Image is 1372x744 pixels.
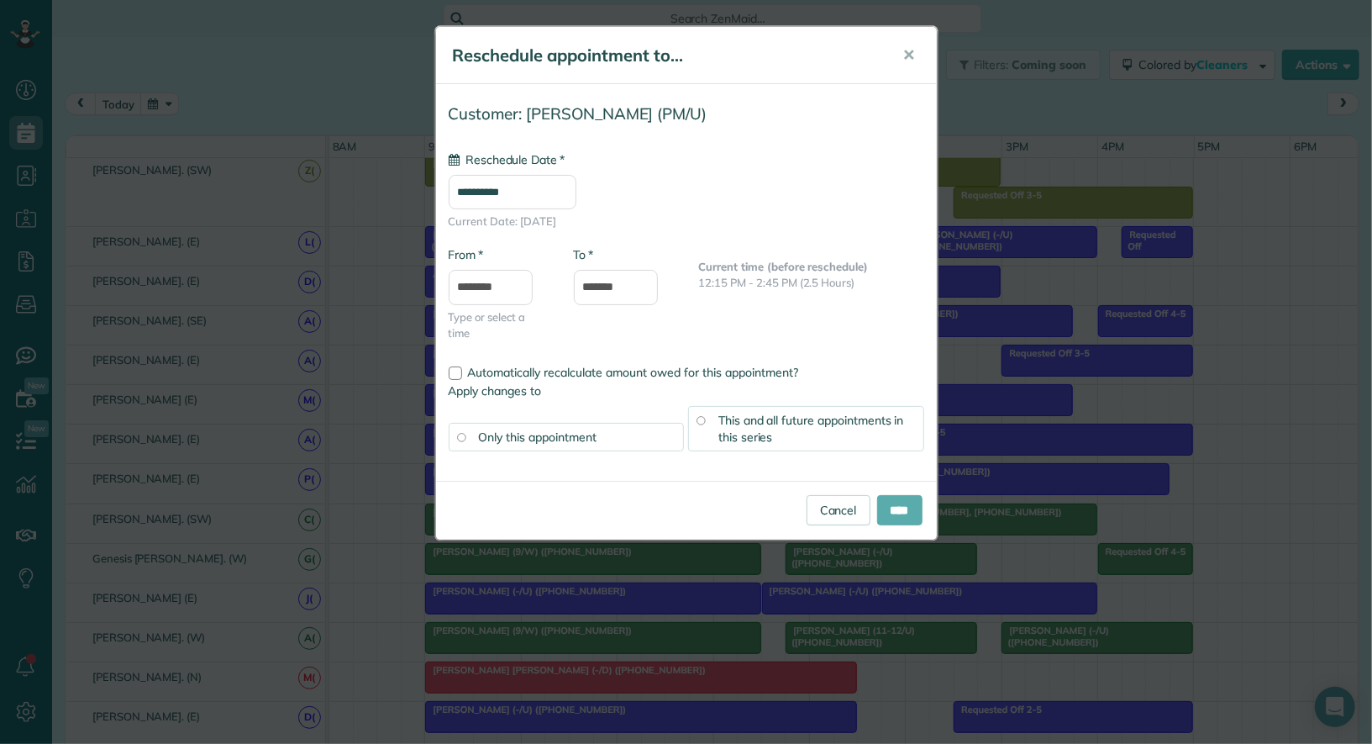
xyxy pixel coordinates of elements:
input: Only this appointment [457,433,465,441]
input: This and all future appointments in this series [697,416,705,425]
p: 12:15 PM - 2:45 PM (2.5 Hours) [699,275,924,291]
h4: Customer: [PERSON_NAME] (PM/U) [449,105,924,123]
label: To [574,246,593,263]
label: Apply changes to [449,383,924,399]
span: Current Date: [DATE] [449,214,924,230]
span: ✕ [903,45,916,65]
b: Current time (before reschedule) [699,260,869,273]
label: From [449,246,483,263]
h5: Reschedule appointment to... [453,44,880,67]
span: Type or select a time [449,309,549,341]
span: Automatically recalculate amount owed for this appointment? [468,365,799,380]
span: Only this appointment [479,430,597,445]
a: Cancel [807,495,870,525]
label: Reschedule Date [449,151,565,168]
span: This and all future appointments in this series [718,413,904,445]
